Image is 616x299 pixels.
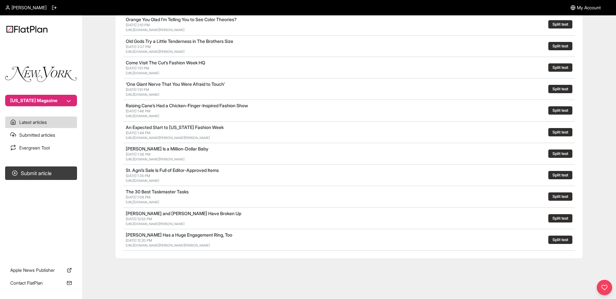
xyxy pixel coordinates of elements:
[548,214,572,222] button: Split test
[548,171,572,179] button: Split test
[548,42,572,50] button: Split test
[126,44,151,49] span: [DATE] 2:07 PM
[126,81,225,87] a: ‘One Giant Nerve That You Were Afraid to Touch’
[126,87,149,92] span: [DATE] 1:51 PM
[126,157,184,161] a: [URL][DOMAIN_NAME][PERSON_NAME]
[5,166,77,180] button: Submit article
[126,66,149,70] span: [DATE] 1:51 PM
[126,60,205,65] a: Come Visit The Cut’s Fashion Week HQ
[126,167,219,173] a: St. Agni’s Sale Is Full of Editor-Approved Items
[5,117,77,128] a: Latest articles
[126,243,210,247] a: [URL][DOMAIN_NAME][PERSON_NAME][PERSON_NAME]
[126,136,210,140] a: [URL][DOMAIN_NAME][PERSON_NAME][PERSON_NAME]
[548,192,572,201] button: Split test
[126,114,159,118] a: [URL][DOMAIN_NAME]
[5,264,77,276] a: Apple News Publisher
[548,236,572,244] button: Split test
[126,200,159,204] a: [URL][DOMAIN_NAME]
[548,63,572,72] button: Split test
[548,85,572,93] button: Split test
[126,174,150,178] span: [DATE] 1:35 PM
[548,106,572,115] button: Split test
[5,142,77,154] a: Evergreen Tool
[126,189,189,194] a: The 30 Best Taskmaster Tasks
[548,20,572,28] button: Split test
[126,17,237,22] a: Orange You Glad I’m Telling You to See Color Theories?
[5,67,77,82] img: Publication Logo
[126,217,152,221] span: [DATE] 12:53 PM
[5,277,77,289] a: Contact FlatPlan
[126,93,159,96] a: [URL][DOMAIN_NAME]
[548,149,572,158] button: Split test
[126,179,159,182] a: [URL][DOMAIN_NAME]
[6,26,47,33] img: Logo
[126,125,224,130] a: An Expected Start to [US_STATE] Fashion Week
[126,195,150,199] span: [DATE] 1:09 PM
[126,38,233,44] a: Old Gods Try a Little Tenderness in The Brothers Size
[126,146,209,151] a: [PERSON_NAME] Is a Million-Dollar Baby
[126,238,152,243] span: [DATE] 12:20 PM
[5,95,77,106] button: [US_STATE] Magazine
[126,50,184,53] a: [URL][DOMAIN_NAME][PERSON_NAME]
[5,129,77,141] a: Submitted articles
[126,222,184,226] a: [URL][DOMAIN_NAME][PERSON_NAME]
[126,109,150,113] span: [DATE] 1:48 PM
[126,131,150,135] span: [DATE] 1:44 PM
[126,71,159,75] a: [URL][DOMAIN_NAME]
[126,211,241,216] a: [PERSON_NAME] and [PERSON_NAME] Have Broken Up
[548,128,572,136] button: Split test
[126,23,150,27] span: [DATE] 2:51 PM
[126,152,150,157] span: [DATE] 1:38 PM
[12,4,47,11] span: [PERSON_NAME]
[126,232,232,238] a: [PERSON_NAME] Has a Huge Engagement Ring, Too
[577,4,601,11] span: My Account
[126,28,184,32] a: [URL][DOMAIN_NAME][PERSON_NAME]
[5,4,47,11] a: [PERSON_NAME]
[126,103,248,108] a: Raising Cane’s Had a Chicken-Finger-Inspired Fashion Show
